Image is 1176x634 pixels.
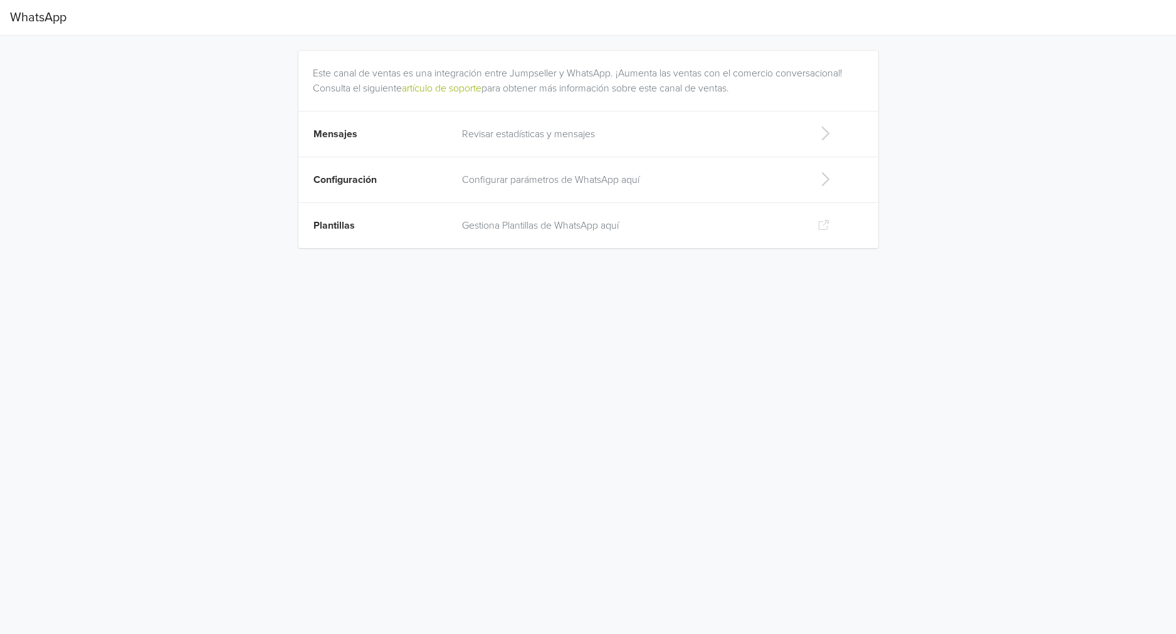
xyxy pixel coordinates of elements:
span: Configuración [313,174,377,186]
a: artículo de soporte [402,82,481,95]
span: Mensajes [313,128,357,140]
p: Configurar parámetros de WhatsApp aquí [462,172,797,187]
p: Revisar estadísticas y mensajes [462,127,797,142]
span: Plantillas [313,219,355,232]
div: Este canal de ventas es una integración entre Jumpseller y WhatsApp. ¡Aumenta las ventas con el c... [313,51,869,96]
span: WhatsApp [10,5,66,30]
p: Gestiona Plantillas de WhatsApp aquí [462,218,797,233]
